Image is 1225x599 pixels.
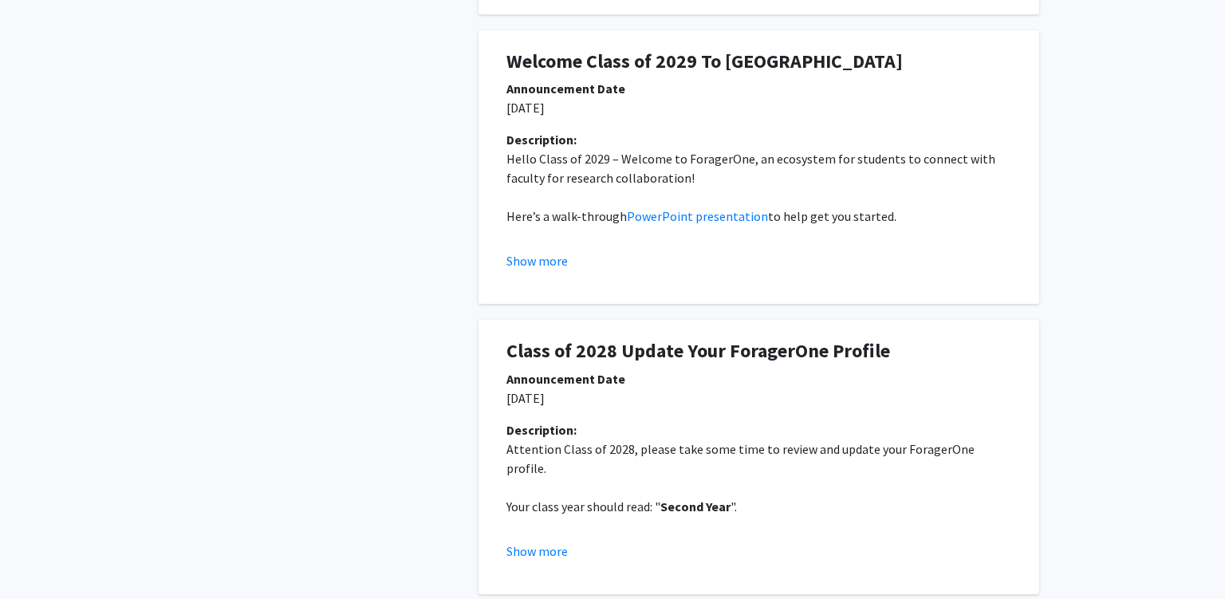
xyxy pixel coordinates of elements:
button: Show more [506,542,568,561]
a: PowerPoint presentation [627,208,768,224]
p: Your class year should read: " ". [506,497,1011,516]
h1: Class of 2028 Update Your ForagerOne Profile [506,340,1011,363]
p: Here’s a walk-through to help get you started. [506,207,1011,226]
p: Hello Class of 2029 – Welcome to ForagerOne, an ecosystem for students to connect with faculty fo... [506,149,1011,187]
strong: Second Year [660,499,731,514]
div: Description: [506,130,1011,149]
h1: Welcome Class of 2029 To [GEOGRAPHIC_DATA] [506,50,1011,73]
button: Show more [506,251,568,270]
p: [DATE] [506,98,1011,117]
div: Description: [506,420,1011,439]
iframe: Chat [12,527,68,587]
div: Announcement Date [506,369,1011,388]
p: [DATE] [506,388,1011,408]
p: Attention Class of 2028, please take some time to review and update your ForagerOne profile. [506,439,1011,478]
div: Announcement Date [506,79,1011,98]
